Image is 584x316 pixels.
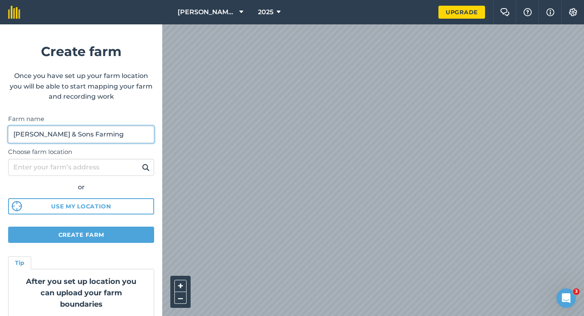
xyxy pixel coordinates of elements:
div: or [8,182,154,193]
img: Two speech bubbles overlapping with the left bubble in the forefront [500,8,510,16]
span: [PERSON_NAME] & Sons [178,7,236,17]
button: – [174,292,187,304]
img: svg+xml;base64,PHN2ZyB4bWxucz0iaHR0cDovL3d3dy53My5vcmcvMjAwMC9zdmciIHdpZHRoPSIxNyIgaGVpZ2h0PSIxNy... [546,7,554,17]
strong: After you set up location you can upload your farm boundaries [26,277,136,309]
img: svg%3e [12,201,22,211]
button: Use my location [8,198,154,214]
h1: Create farm [8,41,154,62]
h4: Tip [15,258,24,267]
span: 2025 [258,7,273,17]
input: Farm name [8,126,154,143]
p: Once you have set up your farm location you will be able to start mapping your farm and recording... [8,71,154,102]
button: Create farm [8,227,154,243]
img: A cog icon [568,8,578,16]
button: + [174,280,187,292]
span: 3 [573,288,580,295]
a: Upgrade [438,6,485,19]
img: svg+xml;base64,PHN2ZyB4bWxucz0iaHR0cDovL3d3dy53My5vcmcvMjAwMC9zdmciIHdpZHRoPSIxOSIgaGVpZ2h0PSIyNC... [142,162,150,172]
img: fieldmargin Logo [8,6,20,19]
iframe: Intercom live chat [556,288,576,308]
input: Enter your farm’s address [8,159,154,176]
img: A question mark icon [523,8,532,16]
label: Choose farm location [8,147,154,157]
label: Farm name [8,114,154,124]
